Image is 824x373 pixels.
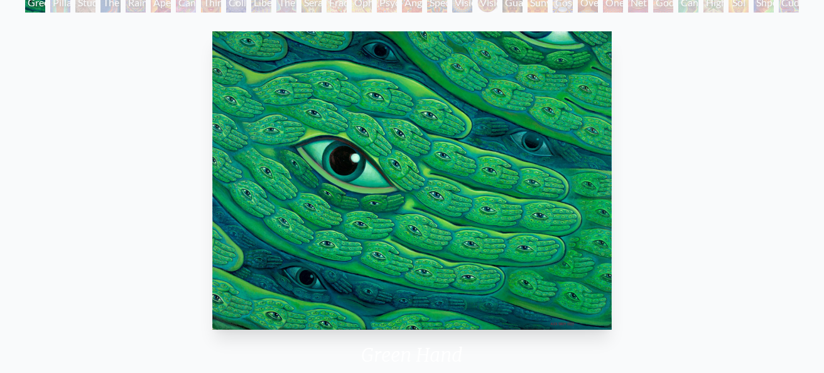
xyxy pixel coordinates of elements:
img: Green-Hand-2023-Alex-Grey-watermarked.jpg [212,31,612,330]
